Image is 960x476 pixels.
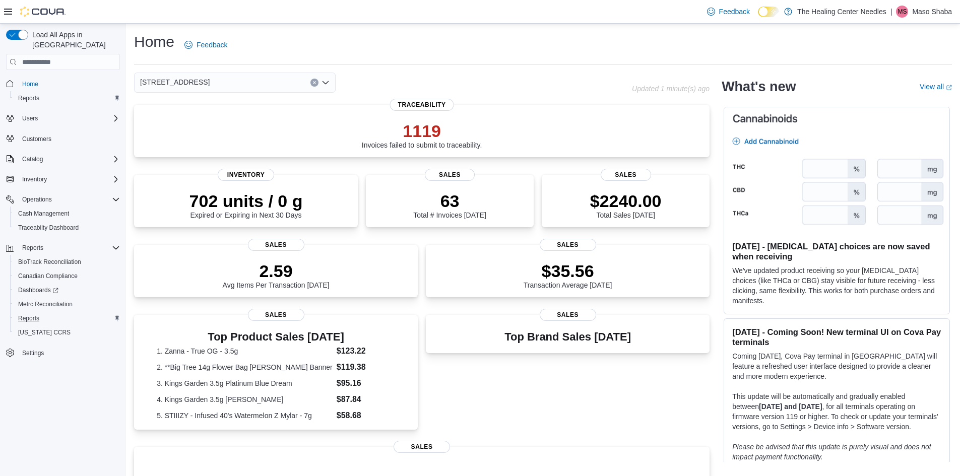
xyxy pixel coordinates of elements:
p: | [890,6,892,18]
span: Load All Apps in [GEOGRAPHIC_DATA] [28,30,120,50]
dd: $123.22 [337,345,395,357]
a: Metrc Reconciliation [14,298,77,310]
span: Sales [248,239,304,251]
span: Dashboards [14,284,120,296]
button: Reports [18,242,47,254]
h3: [DATE] - Coming Soon! New terminal UI on Cova Pay terminals [732,327,941,347]
dd: $119.38 [337,361,395,373]
dd: $87.84 [337,393,395,405]
span: Dark Mode [758,17,758,18]
img: Cova [20,7,66,17]
button: BioTrack Reconciliation [10,255,124,269]
span: Feedback [197,40,227,50]
button: Inventory [2,172,124,186]
span: Inventory [218,169,274,181]
span: Operations [18,193,120,206]
p: 1119 [362,121,482,141]
span: Settings [22,349,44,357]
span: Reports [22,244,43,252]
span: Home [22,80,38,88]
input: Dark Mode [758,7,779,17]
a: BioTrack Reconciliation [14,256,85,268]
span: Catalog [22,155,43,163]
span: Reports [14,312,120,324]
p: 63 [413,191,486,211]
dt: 3. Kings Garden 3.5g Platinum Blue Dream [157,378,333,388]
span: Reports [18,94,39,102]
p: $35.56 [524,261,612,281]
button: Operations [18,193,56,206]
span: Feedback [719,7,750,17]
dt: 4. Kings Garden 3.5g [PERSON_NAME] [157,394,333,404]
button: Canadian Compliance [10,269,124,283]
span: Users [22,114,38,122]
p: This update will be automatically and gradually enabled between , for all terminals operating on ... [732,391,941,432]
button: Metrc Reconciliation [10,297,124,311]
span: Washington CCRS [14,326,120,338]
nav: Complex example [6,72,120,386]
span: Settings [18,347,120,359]
span: MS [898,6,907,18]
span: Traceability [390,99,454,111]
span: Cash Management [18,210,69,218]
p: Updated 1 minute(s) ago [632,85,710,93]
div: Avg Items Per Transaction [DATE] [223,261,330,289]
p: $2240.00 [590,191,662,211]
span: Sales [248,309,304,321]
p: 2.59 [223,261,330,281]
span: Operations [22,195,52,203]
h2: What's new [722,79,796,95]
span: Catalog [18,153,120,165]
div: Transaction Average [DATE] [524,261,612,289]
a: Reports [14,92,43,104]
button: Clear input [310,79,318,87]
span: Cash Management [14,208,120,220]
p: Coming [DATE], Cova Pay terminal in [GEOGRAPHIC_DATA] will feature a refreshed user interface des... [732,351,941,381]
p: 702 units / 0 g [189,191,303,211]
span: Customers [18,132,120,145]
button: Home [2,76,124,91]
span: Sales [425,169,475,181]
dd: $95.16 [337,377,395,389]
button: Customers [2,131,124,146]
button: Cash Management [10,207,124,221]
a: Customers [18,133,55,145]
a: Home [18,78,42,90]
span: Reports [18,314,39,322]
a: Settings [18,347,48,359]
h1: Home [134,32,174,52]
span: Metrc Reconciliation [14,298,120,310]
a: Feedback [180,35,231,55]
button: Reports [10,91,124,105]
dt: 2. **Big Tree 14g Flower Bag [PERSON_NAME] Banner [157,362,333,372]
div: Expired or Expiring in Next 30 Days [189,191,303,219]
button: Catalog [18,153,47,165]
span: BioTrack Reconciliation [14,256,120,268]
h3: Top Product Sales [DATE] [157,331,395,343]
a: [US_STATE] CCRS [14,326,75,338]
button: Traceabilty Dashboard [10,221,124,235]
span: Traceabilty Dashboard [14,222,120,234]
svg: External link [946,85,952,91]
span: Customers [22,135,51,143]
span: Sales [601,169,651,181]
h3: [DATE] - [MEDICAL_DATA] choices are now saved when receiving [732,241,941,261]
dt: 1. Zanna - True OG - 3.5g [157,346,333,356]
a: Traceabilty Dashboard [14,222,83,234]
p: The Healing Center Needles [797,6,886,18]
span: Traceabilty Dashboard [18,224,79,232]
span: [STREET_ADDRESS] [140,76,210,88]
span: Inventory [18,173,120,185]
div: Total Sales [DATE] [590,191,662,219]
a: Reports [14,312,43,324]
em: Please be advised that this update is purely visual and does not impact payment functionality. [732,443,931,461]
button: Operations [2,192,124,207]
p: We've updated product receiving so your [MEDICAL_DATA] choices (like THCa or CBG) stay visible fo... [732,265,941,306]
span: Inventory [22,175,47,183]
span: BioTrack Reconciliation [18,258,81,266]
dt: 5. STIIIZY - Infused 40's Watermelon Z Mylar - 7g [157,411,333,421]
button: Reports [10,311,124,325]
a: Canadian Compliance [14,270,82,282]
span: Sales [540,309,596,321]
span: Sales [394,441,450,453]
